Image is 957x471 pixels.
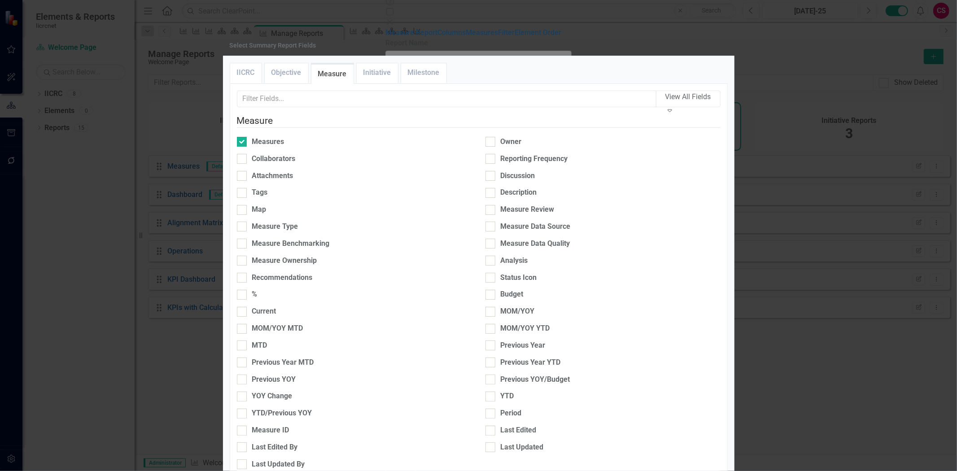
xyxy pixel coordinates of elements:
[252,323,303,334] div: MOM/YOY MTD
[252,239,330,249] div: Measure Benchmarking
[357,63,398,83] a: Initiative
[252,408,312,419] div: YTD/Previous YOY
[252,205,267,215] div: Map
[252,306,276,317] div: Current
[501,188,537,198] div: Description
[501,358,561,368] div: Previous Year YTD
[252,425,289,436] div: Measure ID
[230,42,316,49] div: Select Summary Report Fields
[501,375,570,385] div: Previous YOY/Budget
[501,340,546,351] div: Previous Year
[237,91,656,107] input: Filter Fields...
[252,375,296,385] div: Previous YOY
[501,408,522,419] div: Period
[252,137,284,147] div: Measures
[501,256,528,266] div: Analysis
[252,273,313,283] div: Recommendations
[252,188,268,198] div: Tags
[252,340,267,351] div: MTD
[501,442,544,453] div: Last Updated
[252,256,317,266] div: Measure Ownership
[501,137,522,147] div: Owner
[265,63,308,83] a: Objective
[501,323,550,334] div: MOM/YOY YTD
[501,306,535,317] div: MOM/YOY
[501,171,535,181] div: Discussion
[501,222,571,232] div: Measure Data Source
[252,442,298,453] div: Last Edited By
[501,205,555,215] div: Measure Review
[501,289,524,300] div: Budget
[501,239,570,249] div: Measure Data Quality
[501,391,514,401] div: YTD
[252,289,258,300] div: %
[501,154,568,164] div: Reporting Frequency
[665,92,711,102] div: View All Fields
[252,222,298,232] div: Measure Type
[311,65,354,84] a: Measure
[237,114,721,128] legend: Measure
[252,459,305,470] div: Last Updated By
[252,154,296,164] div: Collaborators
[501,273,537,283] div: Status Icon
[501,425,537,436] div: Last Edited
[252,358,314,368] div: Previous Year MTD
[252,171,293,181] div: Attachments
[401,63,446,83] a: Milestone
[230,63,262,83] a: IICRC
[252,391,293,401] div: YOY Change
